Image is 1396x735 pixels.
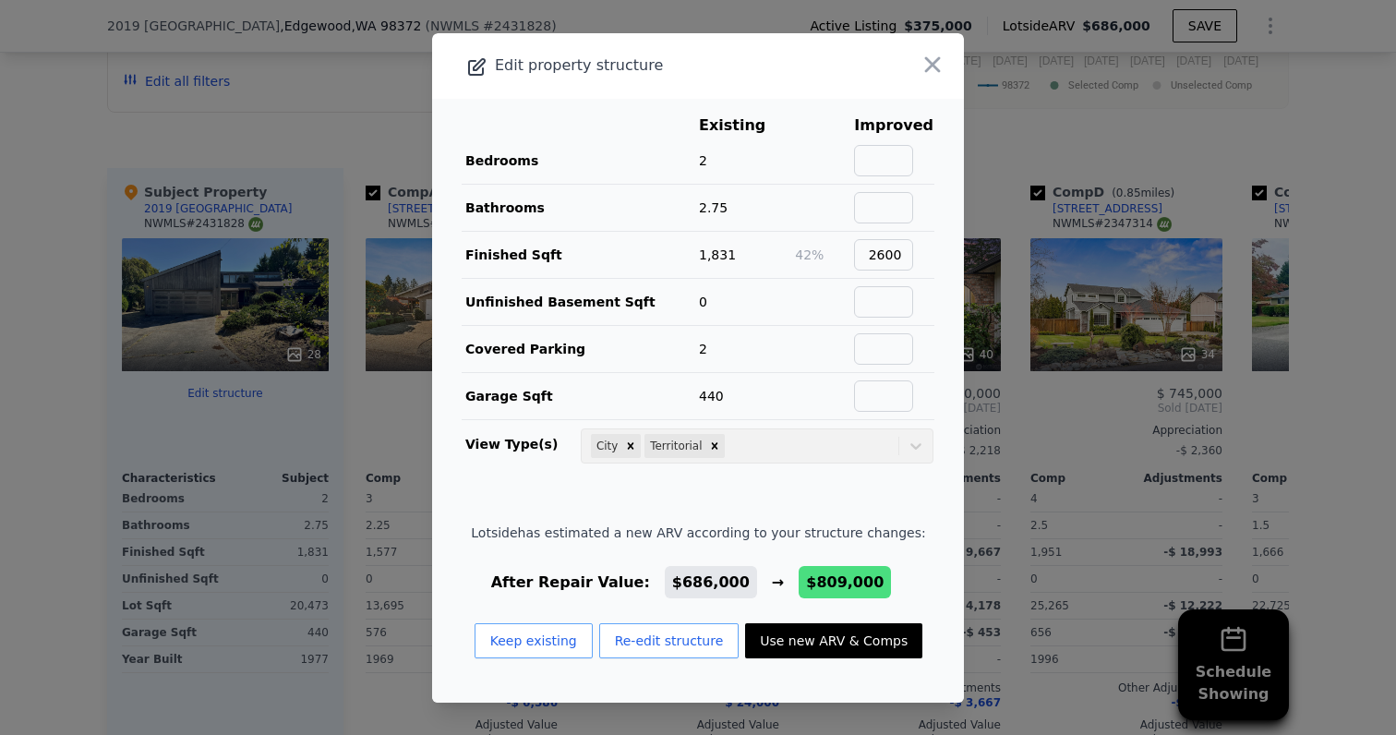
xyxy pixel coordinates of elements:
button: Re-edit structure [599,623,740,658]
td: View Type(s) [462,420,580,464]
span: Lotside has estimated a new ARV according to your structure changes: [471,524,925,542]
span: 2 [699,342,707,356]
td: Bathrooms [462,184,698,231]
div: Edit property structure [432,53,858,78]
td: Covered Parking [462,325,698,372]
td: Garage Sqft [462,372,698,419]
span: 42% [795,247,824,262]
span: $686,000 [672,573,750,591]
td: Bedrooms [462,138,698,185]
th: Improved [853,114,934,138]
span: 2.75 [699,200,728,215]
span: 2 [699,153,707,168]
div: After Repair Value: → [471,572,925,594]
button: Use new ARV & Comps [745,623,922,658]
td: Unfinished Basement Sqft [462,278,698,325]
span: 440 [699,389,724,404]
td: Finished Sqft [462,231,698,278]
button: Keep existing [475,623,593,658]
span: $809,000 [806,573,884,591]
span: 1,831 [699,247,736,262]
span: 0 [699,295,707,309]
th: Existing [698,114,794,138]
